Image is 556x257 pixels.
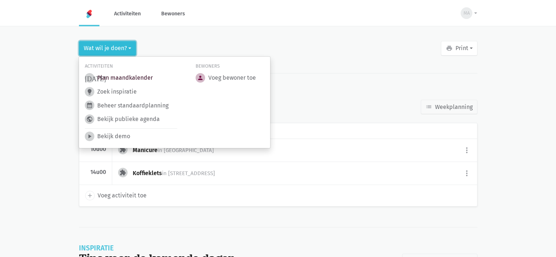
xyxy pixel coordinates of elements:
i: public [86,116,93,122]
a: Weekplanning [421,100,477,114]
div: Bewoners [196,63,264,70]
div: 10u00 [85,145,106,153]
i: print [446,45,452,52]
i: [DATE] [85,75,106,81]
button: Print [441,41,477,56]
a: person Voeg bewoner toe [196,73,256,83]
i: extension [120,169,126,176]
button: Wat wil je doen? [79,41,136,56]
div: Manicure [133,146,220,154]
i: calendar_month [86,102,93,109]
span: in [GEOGRAPHIC_DATA] [158,147,214,154]
a: lightbulb Zoek inspiratie [85,87,137,97]
div: 14u00 [85,169,106,176]
a: Bewoners [155,1,191,26]
a: add Voeg activiteit toe [85,191,147,200]
a: [DATE] Plan maandkalender [85,73,153,83]
i: list [425,103,432,110]
div: Activiteiten [85,63,177,70]
button: MA [456,5,477,22]
a: calendar_month Beheer standaardplanning [85,101,169,110]
span: Voeg activiteit toe [98,191,147,200]
i: play_arrow [86,133,93,140]
a: Activiteiten [108,1,147,26]
i: add [87,192,93,199]
a: play_arrow Bekijk demo [85,132,130,141]
i: lightbulb [86,88,93,95]
a: public Bekijk publieke agenda [85,114,160,124]
div: Inspiratie [79,245,235,252]
div: Koffieklets [133,169,221,177]
i: person [197,75,204,81]
img: Home [85,10,94,18]
i: extension [120,146,126,153]
span: in [STREET_ADDRESS] [162,170,215,177]
span: MA [464,10,470,17]
div: Wat wil je doen? [79,56,271,148]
